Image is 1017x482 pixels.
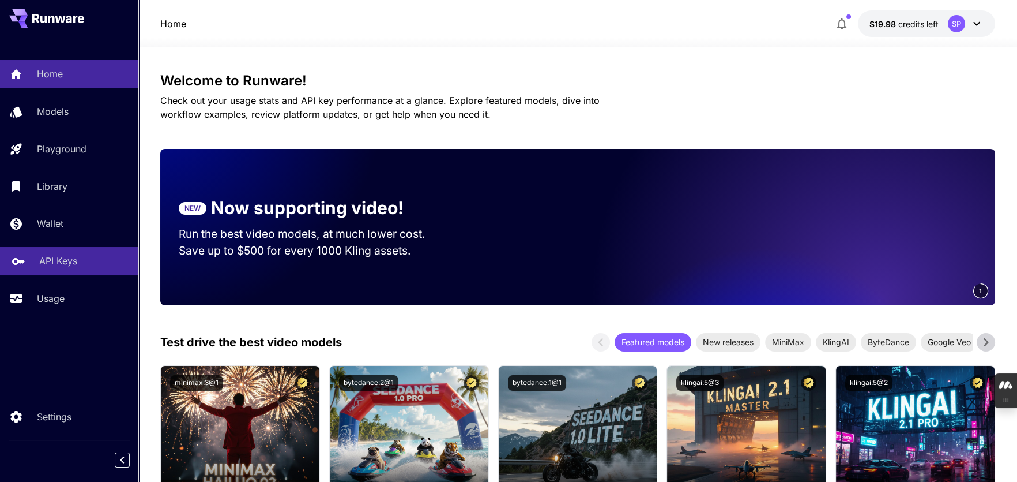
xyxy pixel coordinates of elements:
[339,375,398,391] button: bytedance:2@1
[948,15,965,32] div: SP
[970,375,985,391] button: Certified Model – Vetted for best performance and includes a commercial license.
[898,19,939,29] span: credits left
[37,180,67,193] p: Library
[37,216,63,230] p: Wallet
[696,336,760,348] span: New releases
[508,375,566,391] button: bytedance:1@1
[37,104,69,118] p: Models
[179,242,447,259] p: Save up to $500 for every 1000 Kling assets.
[160,17,186,31] a: Home
[37,410,71,424] p: Settings
[170,375,223,391] button: minimax:3@1
[696,333,760,352] div: New releases
[615,333,691,352] div: Featured models
[676,375,724,391] button: klingai:5@3
[464,375,479,391] button: Certified Model – Vetted for best performance and includes a commercial license.
[816,336,856,348] span: KlingAI
[858,10,995,37] button: $19.9816SP
[861,333,916,352] div: ByteDance
[615,336,691,348] span: Featured models
[37,292,65,305] p: Usage
[37,142,86,156] p: Playground
[295,375,310,391] button: Certified Model – Vetted for best performance and includes a commercial license.
[869,19,898,29] span: $19.98
[921,333,978,352] div: Google Veo
[816,333,856,352] div: KlingAI
[861,336,916,348] span: ByteDance
[160,95,600,120] span: Check out your usage stats and API key performance at a glance. Explore featured models, dive int...
[632,375,647,391] button: Certified Model – Vetted for best performance and includes a commercial license.
[765,336,811,348] span: MiniMax
[115,453,130,468] button: Collapse sidebar
[39,254,77,268] p: API Keys
[184,203,201,214] p: NEW
[160,334,342,351] p: Test drive the best video models
[845,375,892,391] button: klingai:5@2
[160,17,186,31] nav: breadcrumb
[211,195,404,221] p: Now supporting video!
[160,73,995,89] h3: Welcome to Runware!
[179,226,447,242] p: Run the best video models, at much lower cost.
[921,336,978,348] span: Google Veo
[801,375,816,391] button: Certified Model – Vetted for best performance and includes a commercial license.
[979,286,982,295] span: 1
[869,18,939,30] div: $19.9816
[765,333,811,352] div: MiniMax
[123,450,138,470] div: Collapse sidebar
[37,67,63,81] p: Home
